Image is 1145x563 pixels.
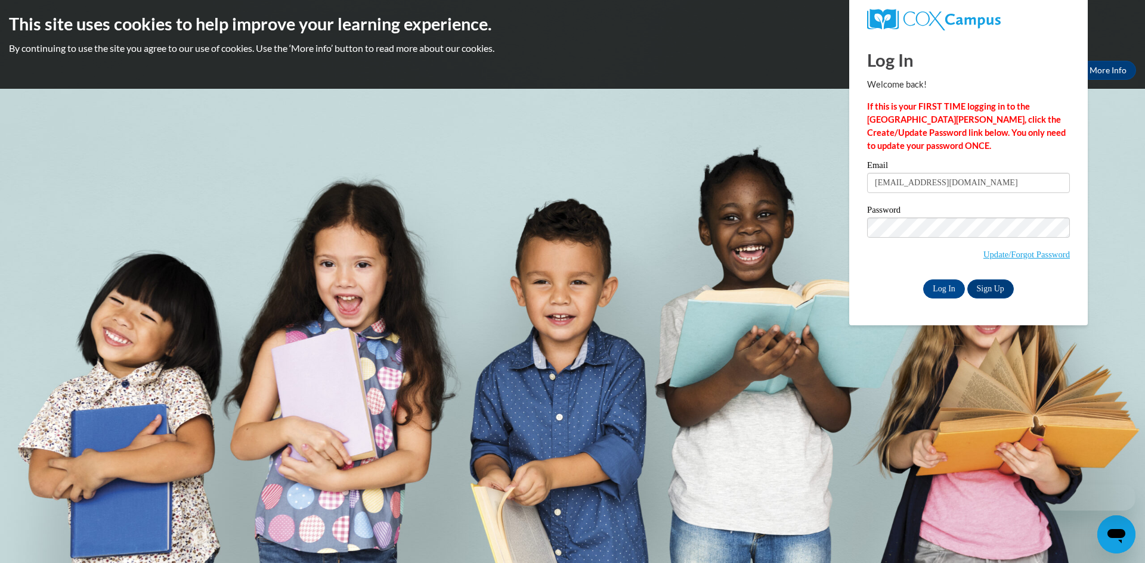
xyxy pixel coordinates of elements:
a: Sign Up [967,279,1014,298]
iframe: Message from company [1042,484,1135,511]
label: Email [867,161,1070,173]
label: Password [867,206,1070,217]
img: COX Campus [867,9,1001,30]
h1: Log In [867,48,1070,72]
p: Welcome back! [867,78,1070,91]
h2: This site uses cookies to help improve your learning experience. [9,12,1136,36]
input: Log In [923,279,965,298]
a: More Info [1080,61,1136,80]
a: COX Campus [867,9,1070,30]
p: By continuing to use the site you agree to our use of cookies. Use the ‘More info’ button to read... [9,42,1136,55]
a: Update/Forgot Password [983,250,1070,259]
iframe: Button to launch messaging window [1097,515,1135,553]
strong: If this is your FIRST TIME logging in to the [GEOGRAPHIC_DATA][PERSON_NAME], click the Create/Upd... [867,101,1066,151]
